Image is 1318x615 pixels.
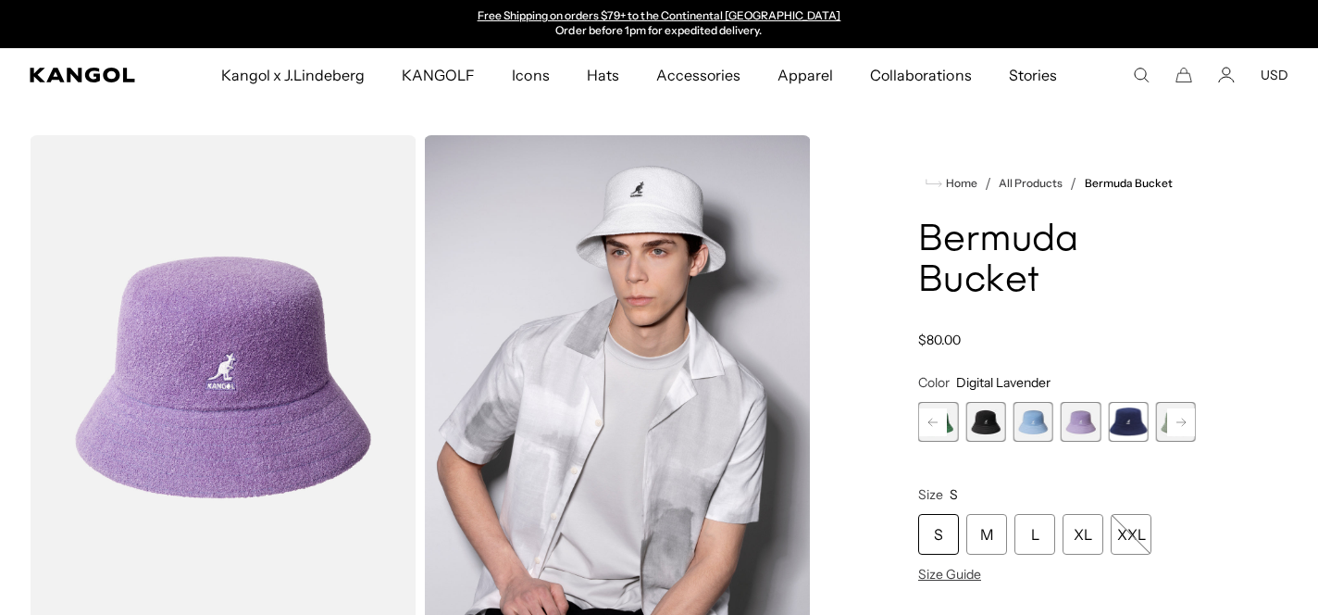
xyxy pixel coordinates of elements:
[966,514,1007,555] div: M
[999,177,1063,190] a: All Products
[918,374,950,391] span: Color
[1014,514,1055,555] div: L
[1218,67,1235,83] a: Account
[30,68,144,82] a: Kangol
[918,566,981,583] span: Size Guide
[1156,402,1196,442] div: 7 of 11
[990,48,1076,102] a: Stories
[468,9,850,39] div: 2 of 2
[918,332,961,348] span: $80.00
[656,48,740,102] span: Accessories
[1261,67,1288,83] button: USD
[1108,402,1148,442] div: 6 of 11
[493,48,567,102] a: Icons
[1156,402,1196,442] label: Oil Green
[918,402,958,442] label: Turf Green
[1013,402,1053,442] label: Glacier
[965,402,1005,442] label: Black
[870,48,971,102] span: Collaborations
[1175,67,1192,83] button: Cart
[1013,402,1053,442] div: 4 of 11
[1063,514,1103,555] div: XL
[965,402,1005,442] div: 3 of 11
[512,48,549,102] span: Icons
[221,48,366,102] span: Kangol x J.Lindeberg
[759,48,852,102] a: Apparel
[852,48,989,102] a: Collaborations
[918,172,1196,195] nav: breadcrumbs
[1061,402,1100,442] label: Digital Lavender
[383,48,493,102] a: KANGOLF
[478,8,841,22] a: Free Shipping on orders $79+ to the Continental [GEOGRAPHIC_DATA]
[956,374,1051,391] span: Digital Lavender
[977,172,991,195] li: /
[926,175,977,192] a: Home
[468,9,850,39] slideshow-component: Announcement bar
[1063,172,1076,195] li: /
[638,48,759,102] a: Accessories
[587,48,619,102] span: Hats
[1108,402,1148,442] label: Navy
[402,48,475,102] span: KANGOLF
[1009,48,1057,102] span: Stories
[568,48,638,102] a: Hats
[1133,67,1150,83] summary: Search here
[918,486,943,503] span: Size
[468,9,850,39] div: Announcement
[1111,514,1151,555] div: XXL
[478,24,841,39] p: Order before 1pm for expedited delivery.
[203,48,384,102] a: Kangol x J.Lindeberg
[942,177,977,190] span: Home
[950,486,958,503] span: S
[918,402,958,442] div: 2 of 11
[918,514,959,555] div: S
[777,48,833,102] span: Apparel
[918,220,1196,302] h1: Bermuda Bucket
[1061,402,1100,442] div: 5 of 11
[1085,177,1173,190] a: Bermuda Bucket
